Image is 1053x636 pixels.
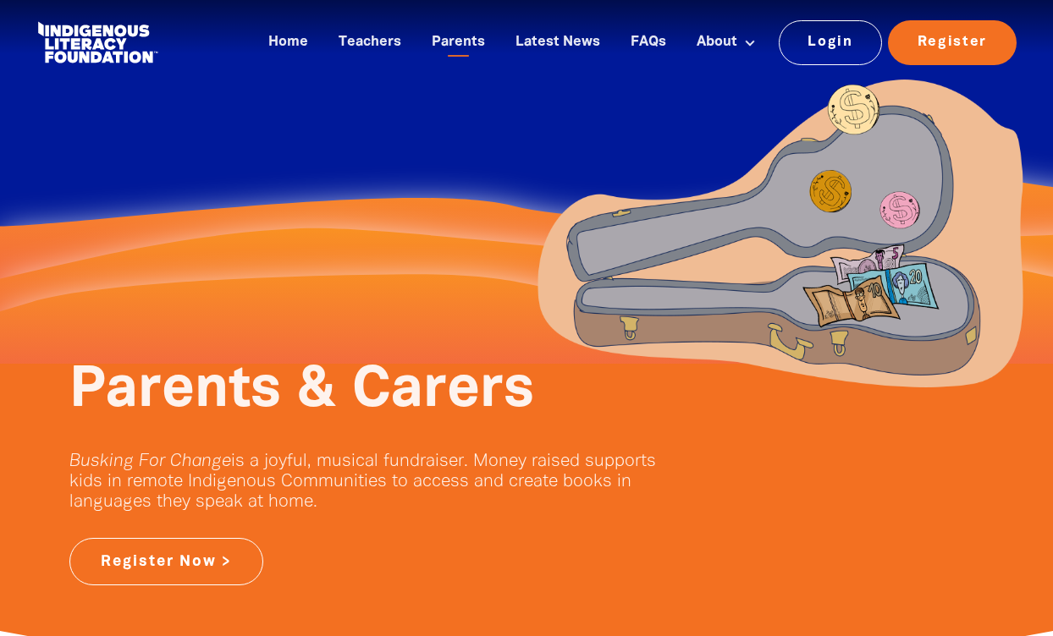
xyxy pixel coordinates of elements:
[69,538,263,585] a: Register Now >
[69,452,662,513] p: is a joyful, musical fundraiser. Money raised supports kids in remote Indigenous Communities to a...
[422,29,495,57] a: Parents
[686,29,766,57] a: About
[69,365,534,417] span: Parents﻿ & Carers
[505,29,610,57] a: Latest News
[69,453,231,469] em: Busking For Change
[779,20,883,64] a: Login
[258,29,318,57] a: Home
[888,20,1017,64] a: Register
[620,29,676,57] a: FAQs
[328,29,411,57] a: Teachers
